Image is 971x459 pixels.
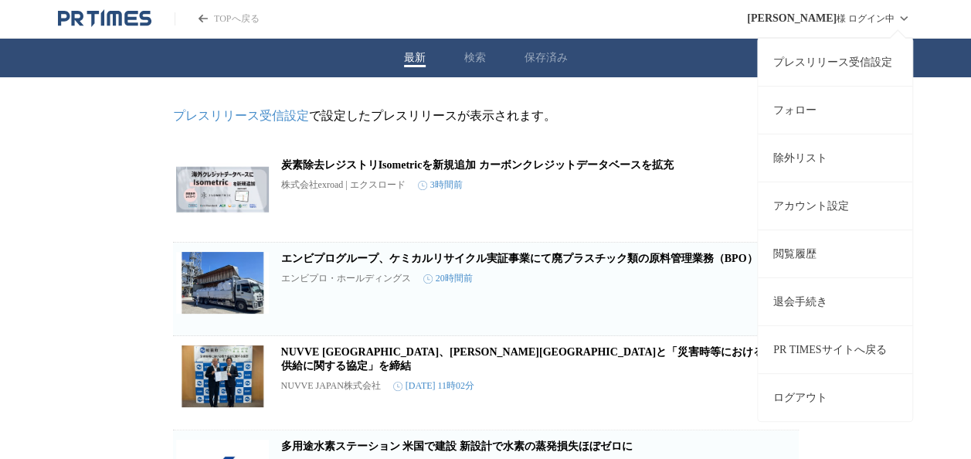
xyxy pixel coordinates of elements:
button: 保存済み [525,51,568,65]
p: で設定したプレスリリースが表示されます。 [173,108,799,124]
a: 除外リスト [758,134,912,182]
a: 炭素除去レジストリIsometricを新規追加 カーボンクレジットデータベースを拡充 [281,159,674,171]
img: エンビプログループ、ケミカルリサイクル実証事業にて廃プラスチック類の原料管理業務（BPO）を開始 [176,252,269,314]
p: 株式会社exroad | エクスロード [281,178,406,192]
a: アカウント設定 [758,182,912,229]
img: NUVVE JAPAN、松田町と「災害時等における電力供給に関する協定」を締結 [176,345,269,407]
a: PR TIMESのトップページはこちら [58,9,151,28]
a: NUVVE [GEOGRAPHIC_DATA]、[PERSON_NAME][GEOGRAPHIC_DATA]と「災害時等における電力供給に関する協定」を締結 [281,346,786,372]
time: 3時間前 [418,178,463,192]
a: エンビプログループ、ケミカルリサイクル実証事業にて廃プラスチック類の原料管理業務（BPO）を開始 [281,253,790,264]
button: 検索 [464,51,486,65]
a: PR TIMESサイトへ戻る [758,325,912,373]
a: 退会手続き [758,277,912,325]
a: 閲覧履歴 [758,229,912,277]
a: プレスリリース受信設定 [173,109,309,122]
p: エンビプロ・ホールディングス [281,272,411,285]
span: [PERSON_NAME] [747,12,837,25]
a: フォロー [758,86,912,134]
a: PR TIMESのトップページはこちら [175,12,259,25]
time: [DATE] 11時02分 [393,379,474,393]
time: 20時間前 [423,272,473,285]
button: 最新 [404,51,426,65]
a: プレスリリース受信設定 [758,38,912,86]
button: ログアウト [758,373,912,421]
img: 炭素除去レジストリIsometricを新規追加 カーボンクレジットデータベースを拡充 [176,158,269,220]
p: NUVVE JAPAN株式会社 [281,379,381,393]
a: 多用途水素ステーション 米国で建設 新設計で水素の蒸発損失ほぼゼロに [281,440,633,452]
